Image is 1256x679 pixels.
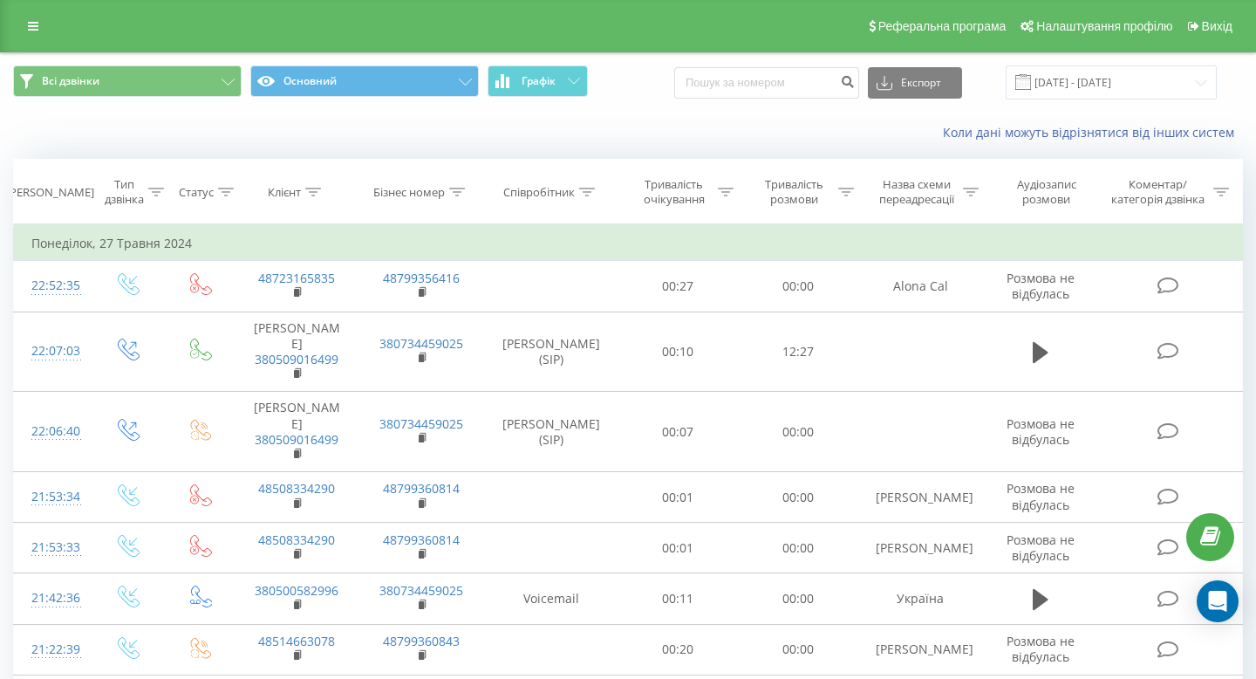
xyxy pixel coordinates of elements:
[383,633,460,649] a: 48799360843
[13,65,242,97] button: Всі дзвінки
[383,532,460,548] a: 48799360814
[618,523,739,573] td: 00:01
[1107,177,1209,207] div: Коментар/категорія дзвінка
[31,415,73,449] div: 22:06:40
[858,573,983,624] td: Україна
[618,261,739,312] td: 00:27
[738,312,858,392] td: 12:27
[31,633,73,667] div: 21:22:39
[943,124,1243,141] a: Коли дані можуть відрізнятися вiд інших систем
[618,624,739,675] td: 00:20
[31,480,73,514] div: 21:53:34
[179,185,214,200] div: Статус
[1197,580,1239,622] div: Open Intercom Messenger
[484,573,618,624] td: Voicemail
[858,624,983,675] td: [PERSON_NAME]
[383,270,460,286] a: 48799356416
[618,472,739,523] td: 00:01
[258,270,335,286] a: 48723165835
[484,312,618,392] td: [PERSON_NAME] (SIP)
[738,573,858,624] td: 00:00
[383,480,460,497] a: 48799360814
[634,177,714,207] div: Тривалість очікування
[878,19,1007,33] span: Реферальна програма
[868,67,962,99] button: Експорт
[503,185,575,200] div: Співробітник
[674,67,859,99] input: Пошук за номером
[268,185,301,200] div: Клієнт
[488,65,588,97] button: Графік
[484,392,618,472] td: [PERSON_NAME] (SIP)
[1007,415,1075,448] span: Розмова не відбулась
[235,312,359,392] td: [PERSON_NAME]
[250,65,479,97] button: Основний
[258,480,335,497] a: 48508334290
[874,177,959,207] div: Назва схеми переадресації
[31,531,73,565] div: 21:53:33
[31,334,73,368] div: 22:07:03
[618,312,739,392] td: 00:10
[1007,532,1075,564] span: Розмова не відбулась
[1007,633,1075,665] span: Розмова не відбулась
[738,624,858,675] td: 00:00
[235,392,359,472] td: [PERSON_NAME]
[379,582,463,599] a: 380734459025
[522,75,556,87] span: Графік
[738,523,858,573] td: 00:00
[379,415,463,432] a: 380734459025
[6,185,94,200] div: [PERSON_NAME]
[754,177,834,207] div: Тривалість розмови
[1007,270,1075,302] span: Розмова не відбулась
[738,261,858,312] td: 00:00
[31,269,73,303] div: 22:52:35
[105,177,144,207] div: Тип дзвінка
[258,532,335,548] a: 48508334290
[999,177,1094,207] div: Аудіозапис розмови
[255,351,338,367] a: 380509016499
[858,261,983,312] td: Alona Cal
[14,226,1243,261] td: Понеділок, 27 Травня 2024
[618,392,739,472] td: 00:07
[618,573,739,624] td: 00:11
[255,582,338,599] a: 380500582996
[42,74,99,88] span: Всі дзвінки
[738,392,858,472] td: 00:00
[1202,19,1232,33] span: Вихід
[255,431,338,448] a: 380509016499
[31,581,73,615] div: 21:42:36
[373,185,445,200] div: Бізнес номер
[1036,19,1172,33] span: Налаштування профілю
[258,633,335,649] a: 48514663078
[1007,480,1075,512] span: Розмова не відбулась
[379,335,463,352] a: 380734459025
[738,472,858,523] td: 00:00
[858,472,983,523] td: [PERSON_NAME]
[858,523,983,573] td: [PERSON_NAME]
